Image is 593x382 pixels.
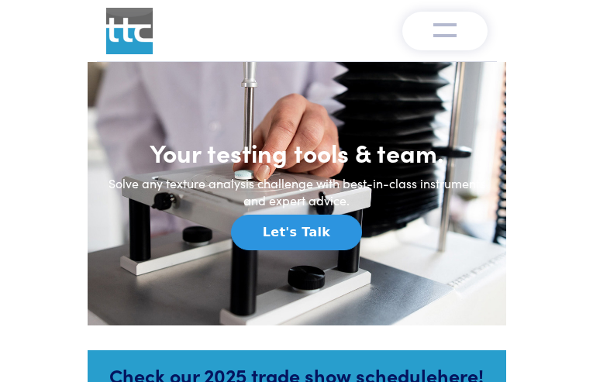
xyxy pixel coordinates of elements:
img: ttc_logo_1x1_v1.0.png [106,8,153,54]
button: Let's Talk [231,215,362,250]
img: menu-v1.0.png [433,19,457,38]
h1: Your testing tools & team. [106,137,488,168]
button: Toggle navigation [402,12,488,50]
h6: Solve any texture analysis challenge with best-in-class instruments and expert advice. [106,174,488,209]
